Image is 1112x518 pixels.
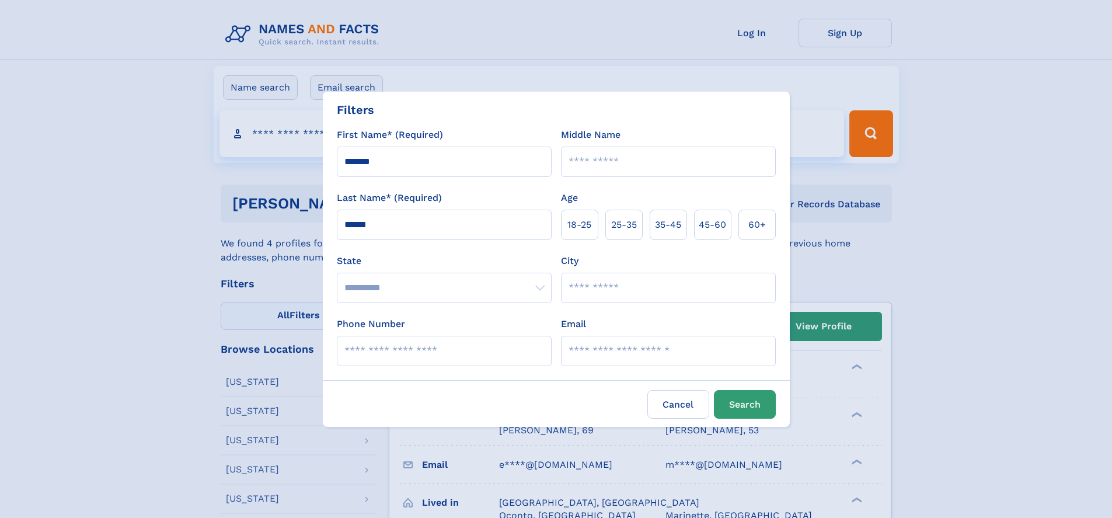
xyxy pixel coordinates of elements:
label: Cancel [647,390,709,419]
label: Last Name* (Required) [337,191,442,205]
span: 45‑60 [699,218,726,232]
label: First Name* (Required) [337,128,443,142]
span: 60+ [748,218,766,232]
label: Age [561,191,578,205]
label: State [337,254,552,268]
div: Filters [337,101,374,119]
label: Email [561,317,586,331]
span: 35‑45 [655,218,681,232]
span: 25‑35 [611,218,637,232]
span: 18‑25 [567,218,591,232]
label: Phone Number [337,317,405,331]
label: City [561,254,578,268]
label: Middle Name [561,128,621,142]
button: Search [714,390,776,419]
